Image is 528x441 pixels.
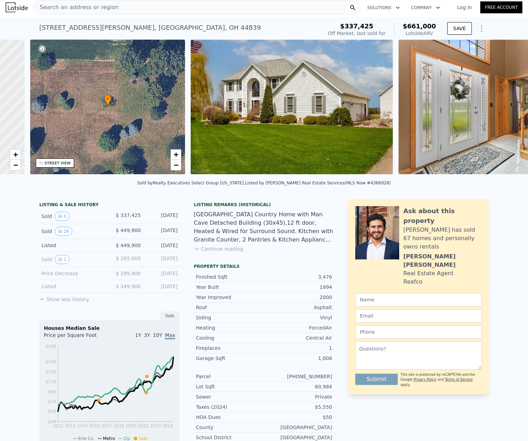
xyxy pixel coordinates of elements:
tspan: $99 [48,389,56,394]
tspan: 2013 [65,423,75,428]
div: Off Market, last sold for [328,30,385,37]
div: Listed [41,283,104,290]
div: Reafco [403,278,422,286]
div: Sewer [196,393,264,400]
div: [DATE] [146,270,178,277]
div: [GEOGRAPHIC_DATA] Country Home with Man Cave Detached Building (30x45),12 ft door, Heated & Wired... [194,210,334,244]
span: • [104,96,111,102]
span: Metro [103,436,115,441]
tspan: 2012 [53,423,64,428]
button: Solutions [362,1,405,14]
button: Show Options [475,21,489,35]
tspan: $79 [48,399,56,404]
div: LISTING & SALE HISTORY [39,202,180,209]
div: 1 [264,345,332,352]
div: [DATE] [146,212,178,221]
span: Max [165,332,175,339]
button: SAVE [447,22,472,35]
span: Sale [139,436,148,441]
img: Sale: 146408482 Parcel: 82230306 [191,40,393,174]
div: 1,008 [264,355,332,362]
div: Price Decrease [41,270,104,277]
div: Cooling [196,334,264,341]
div: Property details [194,264,334,269]
tspan: 2022 [138,423,149,428]
a: Zoom out [171,160,181,170]
span: + [13,150,18,159]
div: Real Estate Agent [403,269,454,278]
div: Listed [41,242,104,249]
span: Search an address or region [34,3,119,12]
div: [DATE] [146,255,178,264]
div: • [104,95,111,107]
div: Sale [160,311,180,320]
span: 3Y [144,332,150,338]
div: Central Air [264,334,332,341]
button: View historical data [55,255,70,264]
div: Sold [41,227,104,236]
div: [PERSON_NAME] [PERSON_NAME] [403,252,482,269]
div: School District [196,434,264,441]
tspan: $119 [45,379,56,384]
div: Heating [196,324,264,331]
div: HOA Dues [196,414,264,421]
tspan: $59 [48,409,56,414]
div: Private [264,393,332,400]
tspan: $190 [45,344,56,349]
a: Zoom in [10,149,21,160]
div: [GEOGRAPHIC_DATA] [264,434,332,441]
tspan: 2023 [150,423,161,428]
tspan: 2014 [77,423,88,428]
div: Siding [196,314,264,321]
div: County [196,424,264,431]
div: 2000 [264,294,332,301]
button: Submit [355,374,398,385]
div: Year Improved [196,294,264,301]
span: + [174,150,178,159]
button: Company [405,1,446,14]
span: − [13,161,18,169]
tspan: $39 [48,419,56,424]
a: Zoom in [171,149,181,160]
span: Zip [123,436,130,441]
div: Year Built [196,284,264,291]
div: Asphalt [264,304,332,311]
span: Erie Co. [78,436,94,441]
div: 3,476 [264,273,332,280]
div: $5,550 [264,403,332,411]
div: Sold [41,255,104,264]
div: [PERSON_NAME] has sold 67 homes and personally owns rentals [403,226,482,251]
div: STREET VIEW [45,161,71,166]
span: $337,425 [340,22,374,30]
div: Listing Remarks (Historical) [194,202,334,208]
a: Free Account [480,1,522,13]
div: Sold by Realty Executives Select Group [US_STATE] . [137,181,245,185]
span: $ 285,000 [116,256,141,261]
div: $50 [264,414,332,421]
div: Fireplaces [196,345,264,352]
div: Garage Sqft [196,355,264,362]
div: [DATE] [146,227,178,236]
tspan: 2017 [101,423,112,428]
img: Lotside [6,2,28,12]
input: Name [355,293,482,306]
div: Sold [41,212,104,221]
tspan: $159 [45,359,56,364]
tspan: 2020 [126,423,137,428]
input: Phone [355,325,482,339]
span: $ 449,900 [116,243,141,248]
span: $ 299,900 [116,271,141,276]
div: This site is protected by reCAPTCHA and the Google and apply. [401,372,482,387]
div: 1994 [264,284,332,291]
div: Parcel [196,373,264,380]
button: View historical data [55,212,70,221]
a: Terms of Service [445,378,473,381]
div: [DATE] [146,283,178,290]
span: $661,000 [403,22,436,30]
div: Lotside ARV [403,30,436,37]
div: Finished Sqft [196,273,264,280]
span: − [174,161,178,169]
tspan: $139 [45,369,56,374]
div: Roof [196,304,264,311]
button: View historical data [55,227,72,236]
